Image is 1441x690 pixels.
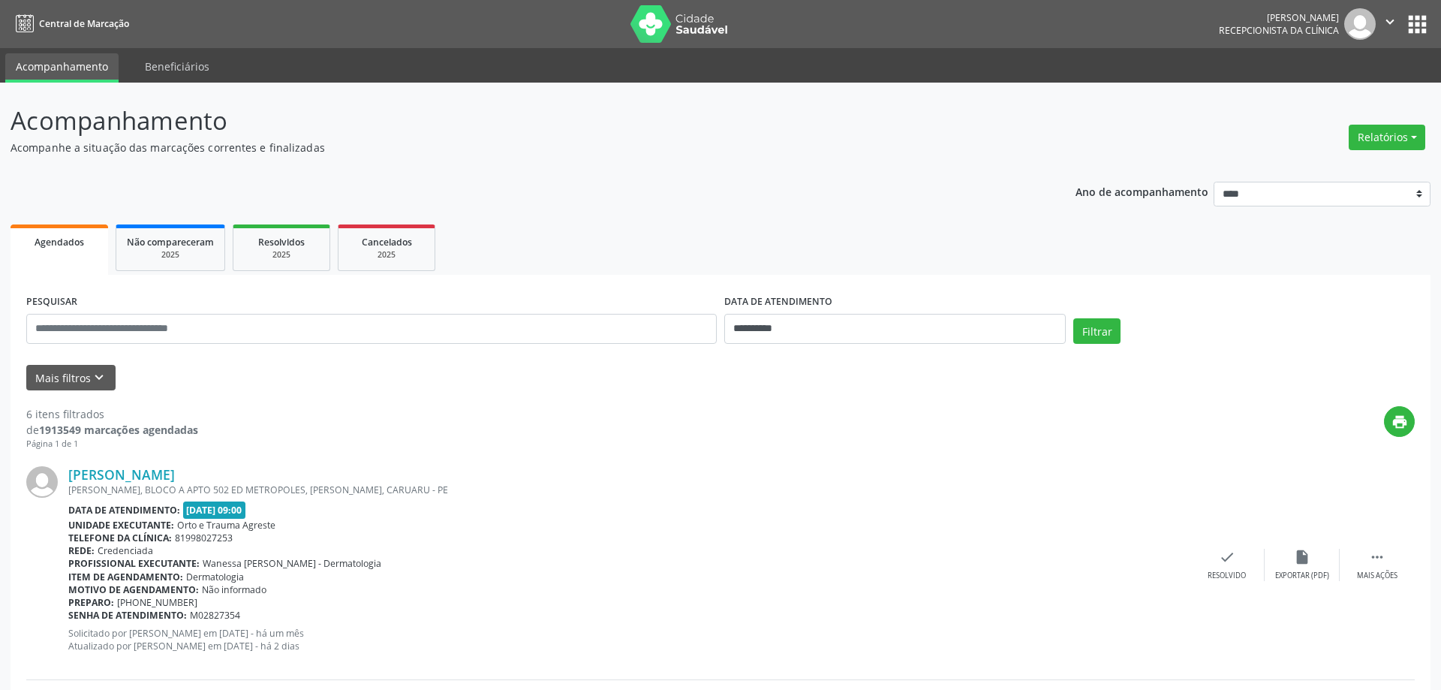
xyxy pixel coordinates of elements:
[68,627,1190,652] p: Solicitado por [PERSON_NAME] em [DATE] - há um mês Atualizado por [PERSON_NAME] em [DATE] - há 2 ...
[68,596,114,609] b: Preparo:
[68,609,187,622] b: Senha de atendimento:
[1275,571,1329,581] div: Exportar (PDF)
[1219,24,1339,37] span: Recepcionista da clínica
[68,557,200,570] b: Profissional executante:
[349,249,424,261] div: 2025
[1073,318,1121,344] button: Filtrar
[68,532,172,544] b: Telefone da clínica:
[11,11,129,36] a: Central de Marcação
[183,502,246,519] span: [DATE] 09:00
[11,102,1004,140] p: Acompanhamento
[1075,182,1208,200] p: Ano de acompanhamento
[175,532,233,544] span: 81998027253
[1219,11,1339,24] div: [PERSON_NAME]
[39,17,129,30] span: Central de Marcação
[362,236,412,249] span: Cancelados
[5,53,119,83] a: Acompanhamento
[26,406,198,422] div: 6 itens filtrados
[258,236,305,249] span: Resolvidos
[68,544,95,557] b: Rede:
[91,369,107,386] i: keyboard_arrow_down
[1404,11,1430,38] button: apps
[1357,571,1397,581] div: Mais ações
[11,140,1004,155] p: Acompanhe a situação das marcações correntes e finalizadas
[68,484,1190,496] div: [PERSON_NAME], BLOCO A APTO 502 ED METROPOLES, [PERSON_NAME], CARUARU - PE
[1294,549,1310,565] i: insert_drive_file
[35,236,84,249] span: Agendados
[127,249,214,261] div: 2025
[26,438,198,450] div: Página 1 de 1
[1344,8,1376,40] img: img
[98,544,153,557] span: Credenciada
[26,365,116,391] button: Mais filtroskeyboard_arrow_down
[1382,14,1398,30] i: 
[26,466,58,498] img: img
[190,609,240,622] span: M02827354
[68,519,174,532] b: Unidade executante:
[117,596,197,609] span: [PHONE_NUMBER]
[127,236,214,249] span: Não compareceram
[1376,8,1404,40] button: 
[134,53,220,80] a: Beneficiários
[1219,549,1235,565] i: check
[68,504,180,517] b: Data de atendimento:
[68,466,175,483] a: [PERSON_NAME]
[1349,125,1425,150] button: Relatórios
[68,583,199,596] b: Motivo de agendamento:
[39,423,198,437] strong: 1913549 marcações agendadas
[1208,571,1246,581] div: Resolvido
[26,291,77,314] label: PESQUISAR
[244,249,319,261] div: 2025
[177,519,275,532] span: Orto e Trauma Agreste
[203,557,381,570] span: Wanessa [PERSON_NAME] - Dermatologia
[724,291,832,314] label: DATA DE ATENDIMENTO
[68,571,183,583] b: Item de agendamento:
[1384,406,1415,437] button: print
[26,422,198,438] div: de
[202,583,266,596] span: Não informado
[1391,414,1408,430] i: print
[1369,549,1385,565] i: 
[186,571,244,583] span: Dermatologia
